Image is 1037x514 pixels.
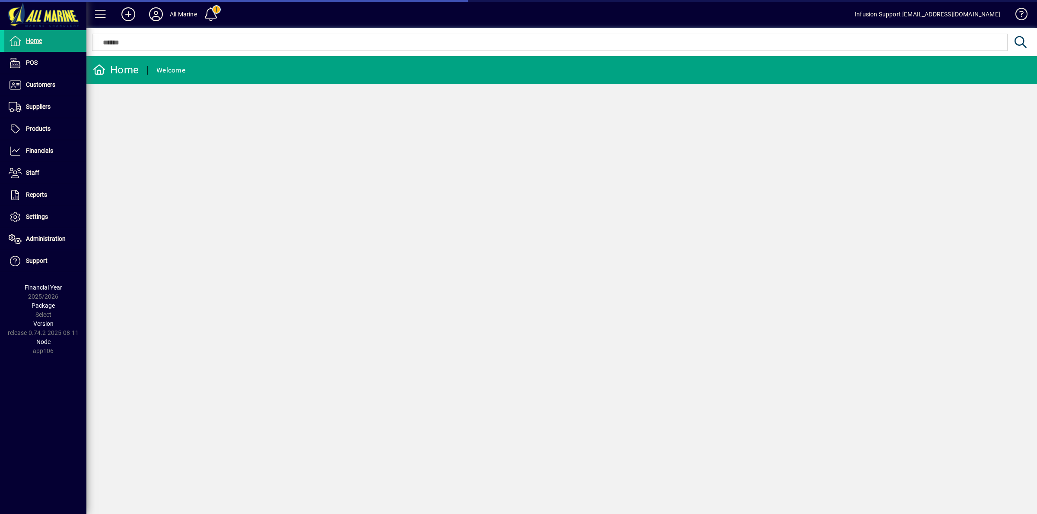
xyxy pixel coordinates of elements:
[26,191,47,198] span: Reports
[855,7,1000,21] div: Infusion Support [EMAIL_ADDRESS][DOMAIN_NAME]
[4,96,86,118] a: Suppliers
[26,147,53,154] span: Financials
[26,235,66,242] span: Administration
[33,320,54,327] span: Version
[4,228,86,250] a: Administration
[25,284,62,291] span: Financial Year
[26,213,48,220] span: Settings
[26,37,42,44] span: Home
[4,184,86,206] a: Reports
[26,125,51,132] span: Products
[170,7,197,21] div: All Marine
[4,162,86,184] a: Staff
[1009,2,1026,30] a: Knowledge Base
[4,118,86,140] a: Products
[142,6,170,22] button: Profile
[4,206,86,228] a: Settings
[26,257,48,264] span: Support
[93,63,139,77] div: Home
[32,302,55,309] span: Package
[26,103,51,110] span: Suppliers
[4,52,86,74] a: POS
[4,140,86,162] a: Financials
[36,338,51,345] span: Node
[26,59,38,66] span: POS
[156,63,185,77] div: Welcome
[115,6,142,22] button: Add
[4,250,86,272] a: Support
[26,81,55,88] span: Customers
[26,169,39,176] span: Staff
[4,74,86,96] a: Customers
